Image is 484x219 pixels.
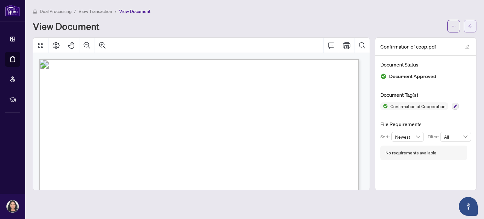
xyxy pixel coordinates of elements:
[33,21,100,31] h1: View Document
[115,8,117,15] li: /
[78,9,112,14] span: View Transaction
[468,24,472,28] span: arrow-left
[452,24,456,28] span: ellipsis
[459,197,478,216] button: Open asap
[380,120,471,128] h4: File Requirements
[389,72,436,81] span: Document Approved
[5,5,20,16] img: logo
[395,132,420,141] span: Newest
[380,73,387,79] img: Document Status
[380,102,388,110] img: Status Icon
[380,61,471,68] h4: Document Status
[388,104,448,108] span: Confirmation of Cooperation
[444,132,467,141] span: All
[40,9,72,14] span: Deal Processing
[7,200,19,212] img: Profile Icon
[385,149,436,156] div: No requirements available
[380,43,436,50] span: Confirmation of coop.pdf
[465,45,470,49] span: edit
[74,8,76,15] li: /
[380,91,471,99] h4: Document Tag(s)
[33,9,37,14] span: home
[428,133,440,140] p: Filter:
[380,133,391,140] p: Sort:
[119,9,151,14] span: View Document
